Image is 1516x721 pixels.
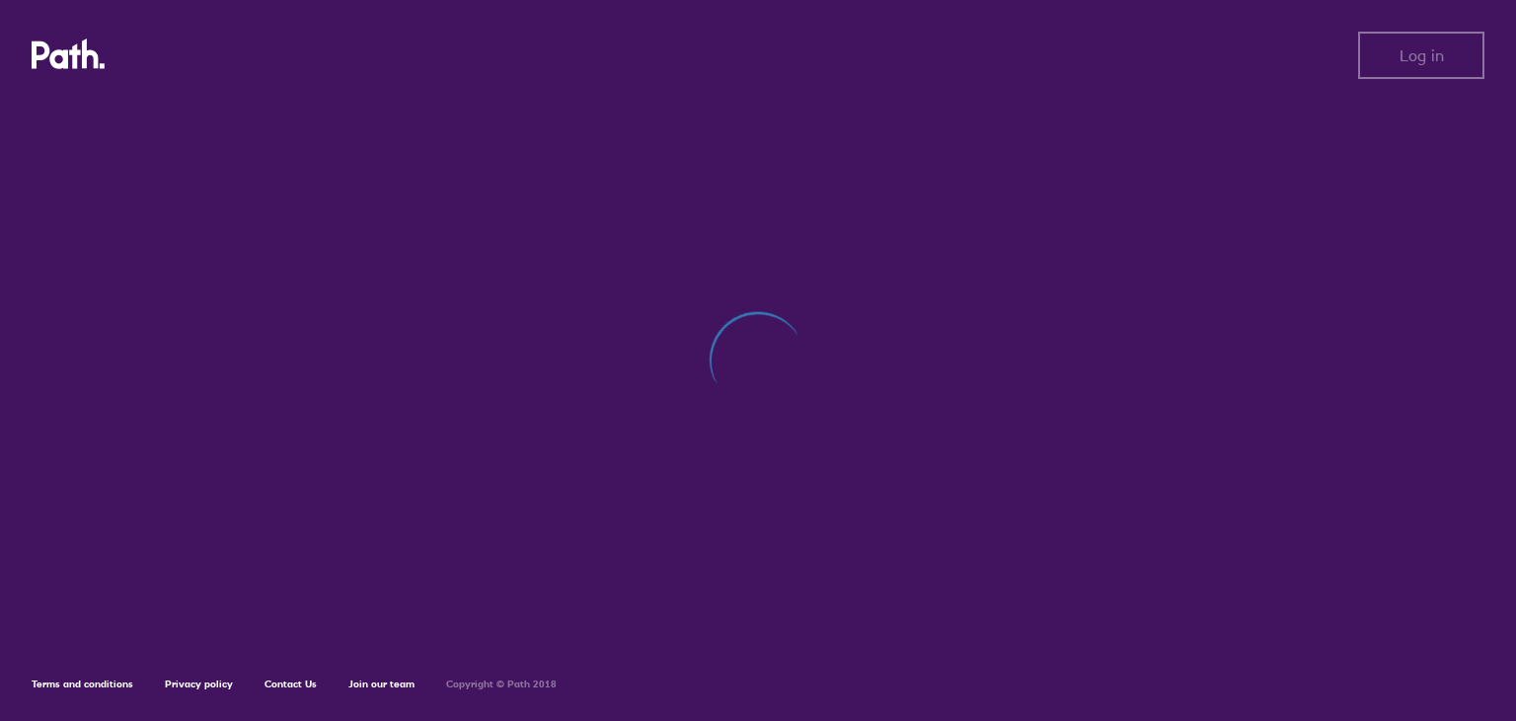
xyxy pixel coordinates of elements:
[32,678,133,690] a: Terms and conditions
[165,678,233,690] a: Privacy policy
[1358,32,1484,79] button: Log in
[265,678,317,690] a: Contact Us
[446,679,557,690] h6: Copyright © Path 2018
[1400,46,1444,64] span: Log in
[348,678,415,690] a: Join our team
